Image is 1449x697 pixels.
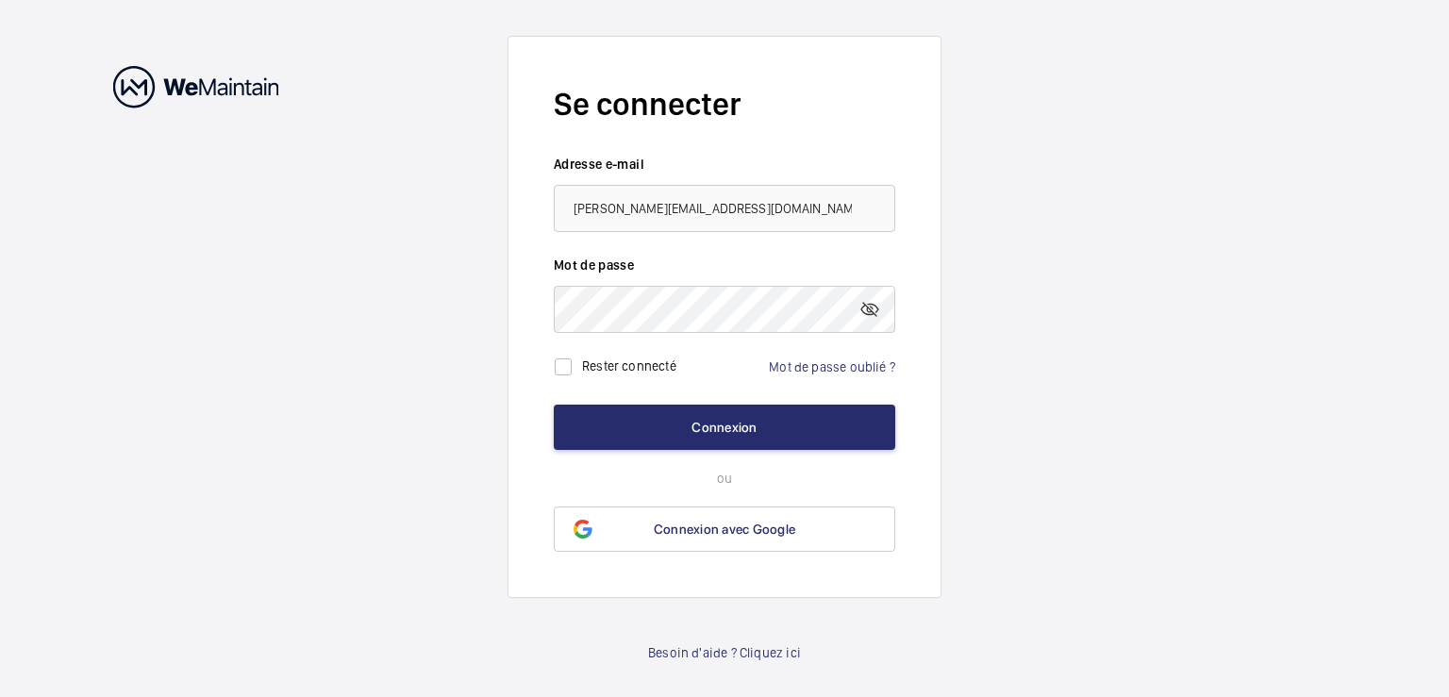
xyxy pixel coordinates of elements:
[554,185,895,232] input: Votre adresse e-mail
[554,82,895,126] h2: Se connecter
[582,357,676,373] label: Rester connecté
[554,256,895,274] label: Mot de passe
[769,359,895,374] a: Mot de passe oublié ?
[648,643,801,662] a: Besoin d'aide ? Cliquez ici
[654,522,795,537] span: Connexion avec Google
[554,155,895,174] label: Adresse e-mail
[554,405,895,450] button: Connexion
[554,469,895,488] p: ou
